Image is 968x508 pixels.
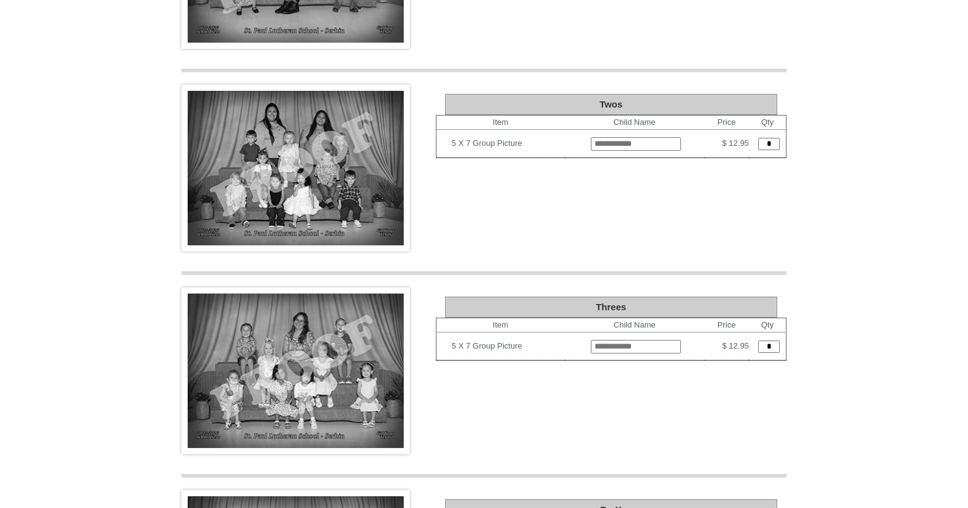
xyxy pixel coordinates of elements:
div: Twos [445,94,777,115]
td: $ 12.95 [704,130,749,158]
img: Twos [181,85,410,252]
th: Child Name [565,116,704,130]
td: 5 X 7 Group Picture [452,336,565,356]
th: Price [704,318,749,332]
td: $ 12.95 [704,332,749,360]
th: Item [436,116,565,130]
td: 5 X 7 Group Picture [452,133,565,153]
img: Threes [181,287,410,454]
th: Qty [749,116,786,130]
div: Threes [445,297,777,318]
th: Price [704,116,749,130]
th: Item [436,318,565,332]
th: Qty [749,318,786,332]
th: Child Name [565,318,704,332]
